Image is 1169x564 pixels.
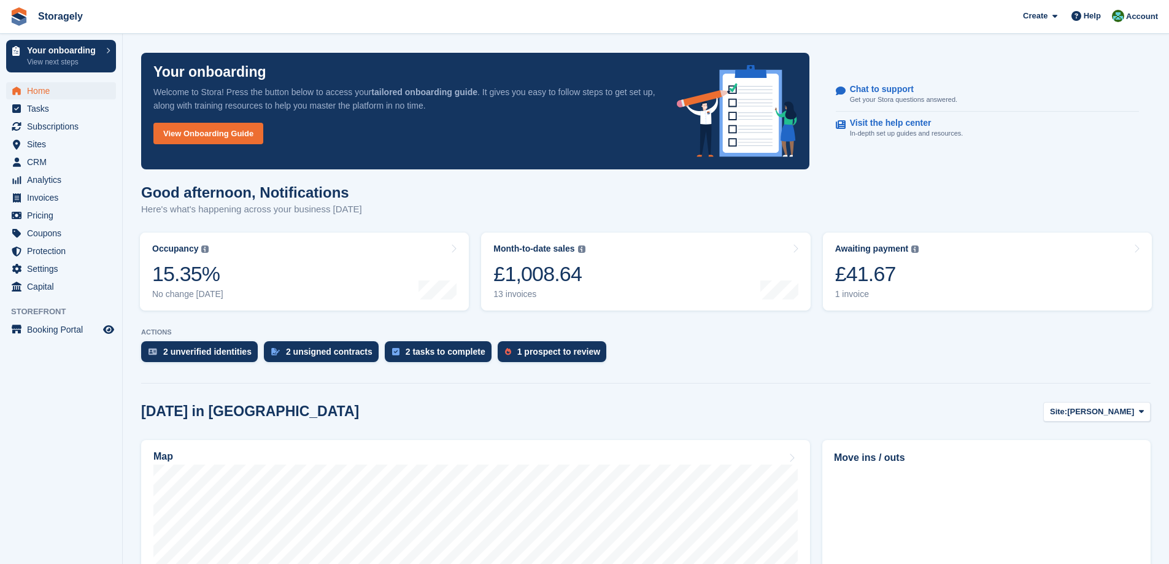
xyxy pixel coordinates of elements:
[493,261,585,287] div: £1,008.64
[505,348,511,355] img: prospect-51fa495bee0391a8d652442698ab0144808aea92771e9ea1ae160a38d050c398.svg
[27,207,101,224] span: Pricing
[153,123,263,144] a: View Onboarding Guide
[1112,10,1124,22] img: Notifications
[6,153,116,171] a: menu
[6,207,116,224] a: menu
[101,322,116,337] a: Preview store
[406,347,485,357] div: 2 tasks to complete
[6,40,116,72] a: Your onboarding View next steps
[27,56,100,68] p: View next steps
[836,78,1139,112] a: Chat to support Get your Stora questions answered.
[493,244,574,254] div: Month-to-date sales
[33,6,88,26] a: Storagely
[27,260,101,277] span: Settings
[371,87,477,97] strong: tailored onboarding guide
[149,348,157,355] img: verify_identity-adf6edd0f0f0b5bbfe63781bf79b02c33cf7c696d77639b501bdc392416b5a36.svg
[6,82,116,99] a: menu
[392,348,399,355] img: task-75834270c22a3079a89374b754ae025e5fb1db73e45f91037f5363f120a921f8.svg
[911,245,919,253] img: icon-info-grey-7440780725fd019a000dd9b08b2336e03edf1995a4989e88bcd33f0948082b44.svg
[27,189,101,206] span: Invoices
[141,184,362,201] h1: Good afternoon, Notifications
[6,171,116,188] a: menu
[6,321,116,338] a: menu
[153,65,266,79] p: Your onboarding
[141,328,1151,336] p: ACTIONS
[850,95,957,105] p: Get your Stora questions answered.
[6,260,116,277] a: menu
[834,450,1139,465] h2: Move ins / outs
[6,136,116,153] a: menu
[153,85,657,112] p: Welcome to Stora! Press the button below to access your . It gives you easy to follow steps to ge...
[677,65,797,157] img: onboarding-info-6c161a55d2c0e0a8cae90662b2fe09162a5109e8cc188191df67fb4f79e88e88.svg
[1067,406,1134,418] span: [PERSON_NAME]
[152,244,198,254] div: Occupancy
[6,118,116,135] a: menu
[27,82,101,99] span: Home
[835,261,919,287] div: £41.67
[153,451,173,462] h2: Map
[264,341,385,368] a: 2 unsigned contracts
[271,348,280,355] img: contract_signature_icon-13c848040528278c33f63329250d36e43548de30e8caae1d1a13099fd9432cc5.svg
[27,242,101,260] span: Protection
[850,84,947,95] p: Chat to support
[6,100,116,117] a: menu
[1050,406,1067,418] span: Site:
[141,341,264,368] a: 2 unverified identities
[385,341,498,368] a: 2 tasks to complete
[1043,402,1151,422] button: Site: [PERSON_NAME]
[850,118,954,128] p: Visit the help center
[6,225,116,242] a: menu
[835,289,919,299] div: 1 invoice
[836,112,1139,145] a: Visit the help center In-depth set up guides and resources.
[27,153,101,171] span: CRM
[498,341,612,368] a: 1 prospect to review
[27,136,101,153] span: Sites
[27,118,101,135] span: Subscriptions
[141,403,359,420] h2: [DATE] in [GEOGRAPHIC_DATA]
[27,278,101,295] span: Capital
[140,233,469,311] a: Occupancy 15.35% No change [DATE]
[823,233,1152,311] a: Awaiting payment £41.67 1 invoice
[517,347,600,357] div: 1 prospect to review
[27,225,101,242] span: Coupons
[1023,10,1047,22] span: Create
[27,321,101,338] span: Booking Portal
[481,233,810,311] a: Month-to-date sales £1,008.64 13 invoices
[493,289,585,299] div: 13 invoices
[835,244,909,254] div: Awaiting payment
[201,245,209,253] img: icon-info-grey-7440780725fd019a000dd9b08b2336e03edf1995a4989e88bcd33f0948082b44.svg
[10,7,28,26] img: stora-icon-8386f47178a22dfd0bd8f6a31ec36ba5ce8667c1dd55bd0f319d3a0aa187defe.svg
[141,203,362,217] p: Here's what's happening across your business [DATE]
[152,261,223,287] div: 15.35%
[286,347,372,357] div: 2 unsigned contracts
[1084,10,1101,22] span: Help
[163,347,252,357] div: 2 unverified identities
[152,289,223,299] div: No change [DATE]
[578,245,585,253] img: icon-info-grey-7440780725fd019a000dd9b08b2336e03edf1995a4989e88bcd33f0948082b44.svg
[6,242,116,260] a: menu
[27,171,101,188] span: Analytics
[850,128,963,139] p: In-depth set up guides and resources.
[11,306,122,318] span: Storefront
[6,278,116,295] a: menu
[27,100,101,117] span: Tasks
[27,46,100,55] p: Your onboarding
[1126,10,1158,23] span: Account
[6,189,116,206] a: menu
